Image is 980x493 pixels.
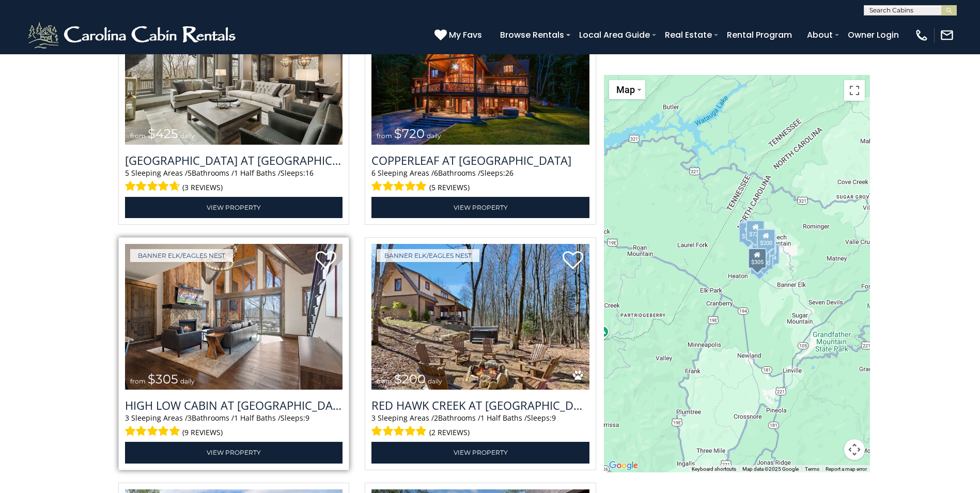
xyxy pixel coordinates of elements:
span: 3 [371,413,376,423]
h3: Sunset Ridge Hideaway at Eagles Nest [125,152,343,168]
a: View Property [125,442,343,463]
a: Open this area in Google Maps (opens a new window) [606,459,641,472]
div: $720 [746,220,765,240]
a: View Property [371,197,589,218]
span: 3 [125,413,129,423]
a: Copperleaf at [GEOGRAPHIC_DATA] [371,152,589,168]
span: Map [616,84,635,95]
a: Browse Rentals [495,26,569,44]
span: (9 reviews) [182,426,223,439]
button: Toggle fullscreen view [844,80,865,101]
span: $425 [148,126,178,141]
span: 6 [434,168,438,178]
a: Rental Program [722,26,797,44]
a: [GEOGRAPHIC_DATA] at [GEOGRAPHIC_DATA] [125,152,343,168]
span: 9 [305,413,309,423]
img: White-1-2.png [26,20,240,51]
span: 5 [125,168,129,178]
div: Sleeping Areas / Bathrooms / Sleeps: [125,413,343,439]
div: Sleeping Areas / Bathrooms / Sleeps: [371,413,589,439]
span: Map data ©2025 Google [742,466,799,471]
span: $200 [394,372,426,387]
span: 26 [505,168,514,178]
div: Sleeping Areas / Bathrooms / Sleeps: [371,168,589,194]
a: About [802,26,838,44]
a: Add to favorites [316,250,336,272]
a: Red Hawk Creek at Eagles Nest from $200 daily [371,244,589,390]
a: High Low Cabin at Eagles Nest from $305 daily [125,244,343,390]
span: 9 [552,413,556,423]
span: 16 [305,168,314,178]
span: (3 reviews) [182,181,223,194]
a: Real Estate [660,26,717,44]
h3: Copperleaf at Eagles Nest [371,152,589,168]
button: Map camera controls [844,439,865,460]
a: View Property [125,197,343,218]
a: Banner Elk/Eagles Nest [377,249,479,262]
a: View Property [371,442,589,463]
span: (5 reviews) [429,181,470,194]
a: Local Area Guide [574,26,655,44]
img: High Low Cabin at Eagles Nest [125,244,343,390]
span: 1 Half Baths / [234,168,281,178]
div: $305 [748,248,767,269]
a: My Favs [434,28,485,42]
span: from [130,377,146,385]
a: Report a map error [826,466,867,471]
span: from [377,377,392,385]
button: Change map style [609,80,645,99]
h3: Red Hawk Creek at Eagles Nest [371,397,589,413]
span: (2 reviews) [429,426,470,439]
div: Sleeping Areas / Bathrooms / Sleeps: [125,168,343,194]
span: daily [428,377,442,385]
a: Banner Elk/Eagles Nest [130,249,233,262]
a: Red Hawk Creek at [GEOGRAPHIC_DATA] [371,397,589,413]
button: Keyboard shortcuts [692,465,736,472]
div: $285 [739,222,757,242]
span: 1 Half Baths / [480,413,527,423]
div: $215 [750,254,769,274]
span: My Favs [449,28,482,41]
span: 5 [188,168,192,178]
h3: High Low Cabin at Eagles Nest [125,397,343,413]
span: 3 [188,413,192,423]
span: $720 [394,126,425,141]
span: from [130,132,146,140]
a: Add to favorites [563,250,583,272]
a: High Low Cabin at [GEOGRAPHIC_DATA] [125,397,343,413]
span: daily [180,377,195,385]
span: from [377,132,392,140]
img: phone-regular-white.png [914,28,929,42]
img: Google [606,459,641,472]
a: Terms (opens in new tab) [805,466,819,471]
div: $200 [757,228,775,249]
span: daily [427,132,441,140]
span: 6 [371,168,376,178]
span: $305 [148,372,178,387]
img: mail-regular-white.png [940,28,954,42]
span: 1 Half Baths / [234,413,281,423]
span: 2 [434,413,438,423]
a: Owner Login [843,26,904,44]
span: daily [180,132,195,140]
img: Red Hawk Creek at Eagles Nest [371,244,589,390]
